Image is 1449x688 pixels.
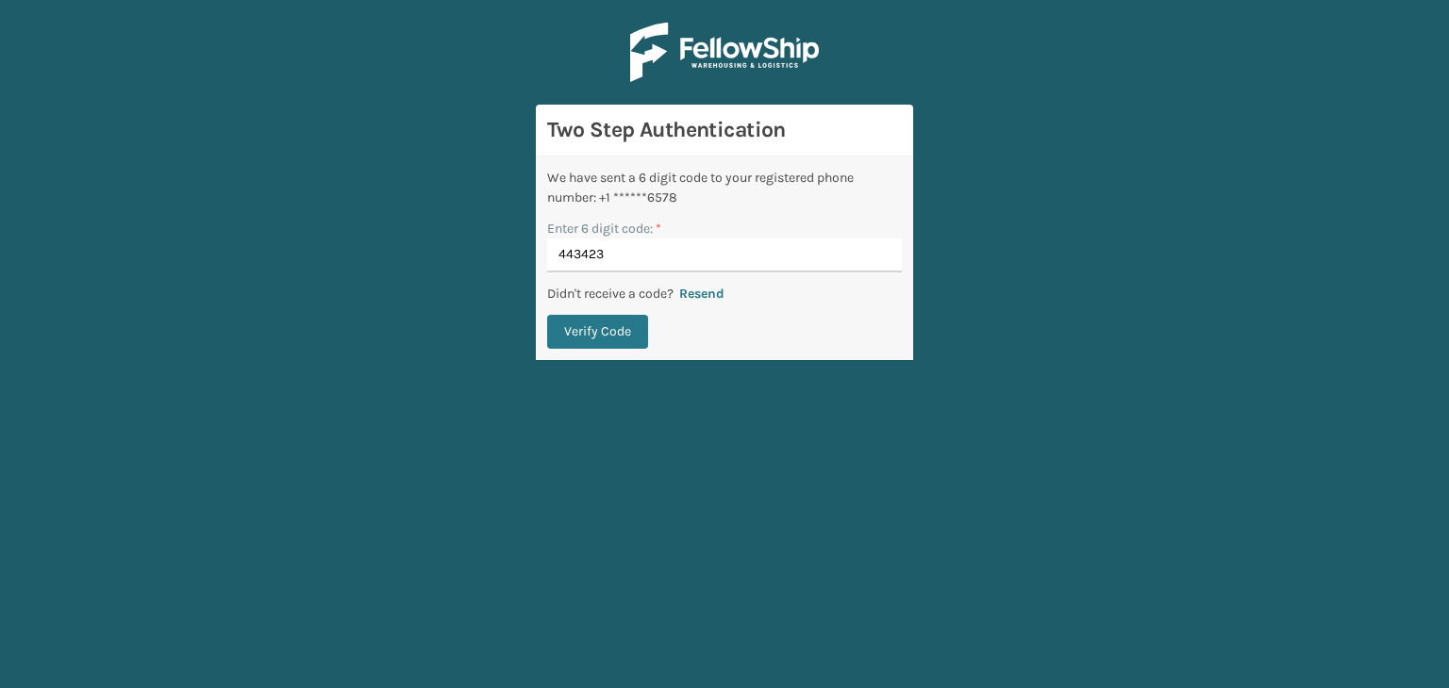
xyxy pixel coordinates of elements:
div: We have sent a 6 digit code to your registered phone number: +1 ******6578 [547,168,902,207]
label: Enter 6 digit code: [547,219,661,238]
p: Didn't receive a code? [547,284,674,303]
h3: Two Step Authentication [547,116,902,144]
img: Logo [630,23,819,82]
button: Resend [674,286,730,303]
button: Verify Code [547,315,648,349]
